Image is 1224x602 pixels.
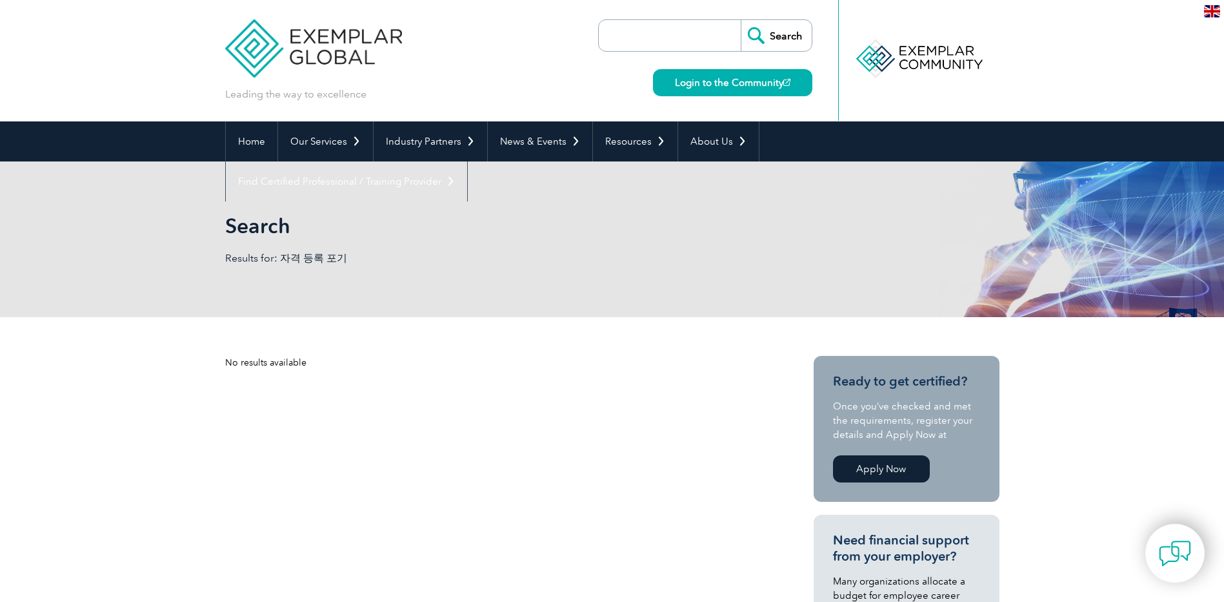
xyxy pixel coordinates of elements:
p: Leading the way to excellence [225,87,366,101]
h3: Ready to get certified? [833,373,980,389]
input: Search [741,20,812,51]
h1: Search [225,213,721,238]
a: Find Certified Professional / Training Provider [226,161,467,202]
a: Industry Partners [374,121,487,161]
h3: Need financial support from your employer? [833,532,980,565]
img: en [1204,5,1220,17]
div: No results available [225,356,767,369]
a: About Us [678,121,759,161]
a: Apply Now [833,455,930,483]
img: contact-chat.png [1159,537,1191,570]
a: News & Events [488,121,592,161]
a: Our Services [278,121,373,161]
p: Once you’ve checked and met the requirements, register your details and Apply Now at [833,399,980,442]
img: open_square.png [783,79,790,86]
a: Resources [593,121,677,161]
p: Results for: 자격 등록 포기 [225,251,612,265]
a: Login to the Community [653,69,812,96]
a: Home [226,121,277,161]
